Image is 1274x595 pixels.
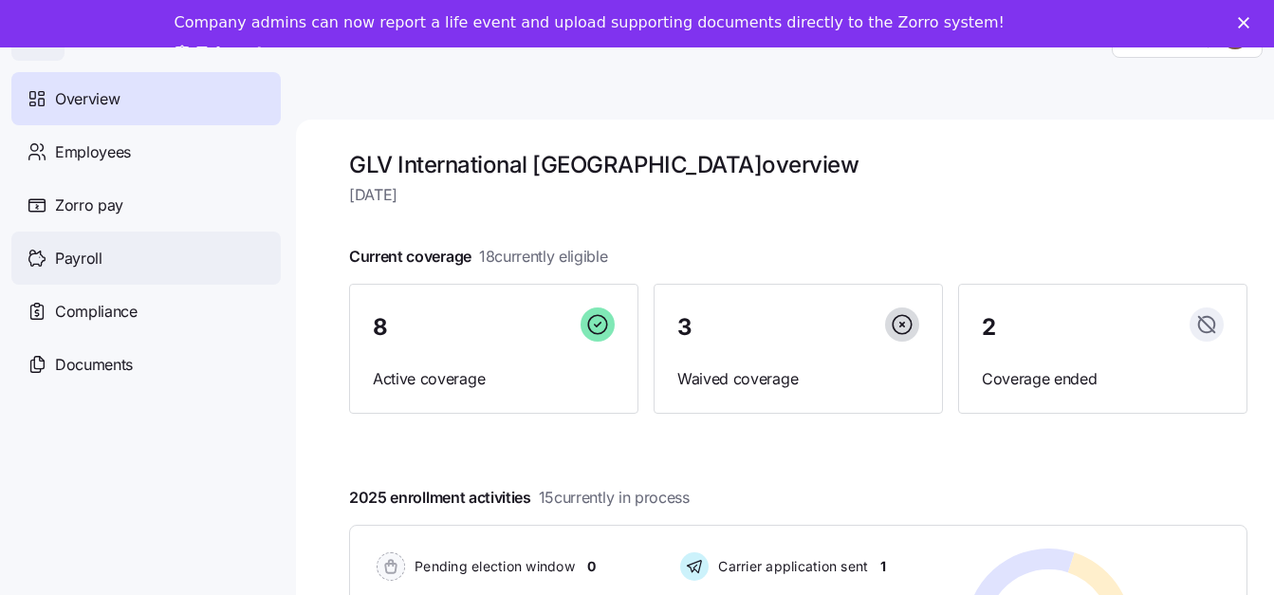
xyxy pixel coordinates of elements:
span: Waived coverage [677,367,919,391]
h1: GLV International [GEOGRAPHIC_DATA] overview [349,150,1247,179]
span: 8 [373,316,388,339]
span: Coverage ended [982,367,1224,391]
span: [DATE] [349,183,1247,207]
a: Take a tour [175,44,293,65]
span: 15 currently in process [539,486,690,510]
span: Employees [55,140,131,164]
a: Payroll [11,232,281,285]
span: Active coverage [373,367,615,391]
a: Zorro pay [11,178,281,232]
span: Documents [55,353,133,377]
span: Pending election window [409,557,575,576]
a: Employees [11,125,281,178]
a: Compliance [11,285,281,338]
span: 0 [587,557,596,576]
span: 18 currently eligible [479,245,608,269]
div: Company admins can now report a life event and upload supporting documents directly to the Zorro ... [175,13,1005,32]
span: Overview [55,87,120,111]
span: 2 [982,316,996,339]
span: Payroll [55,247,102,270]
span: Zorro pay [55,194,123,217]
a: Documents [11,338,281,391]
a: Overview [11,72,281,125]
span: 1 [880,557,886,576]
div: Close [1238,17,1257,28]
span: Carrier application sent [712,557,868,576]
span: Current coverage [349,245,608,269]
span: Compliance [55,300,138,324]
span: 3 [677,316,692,339]
span: 2025 enrollment activities [349,486,690,510]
